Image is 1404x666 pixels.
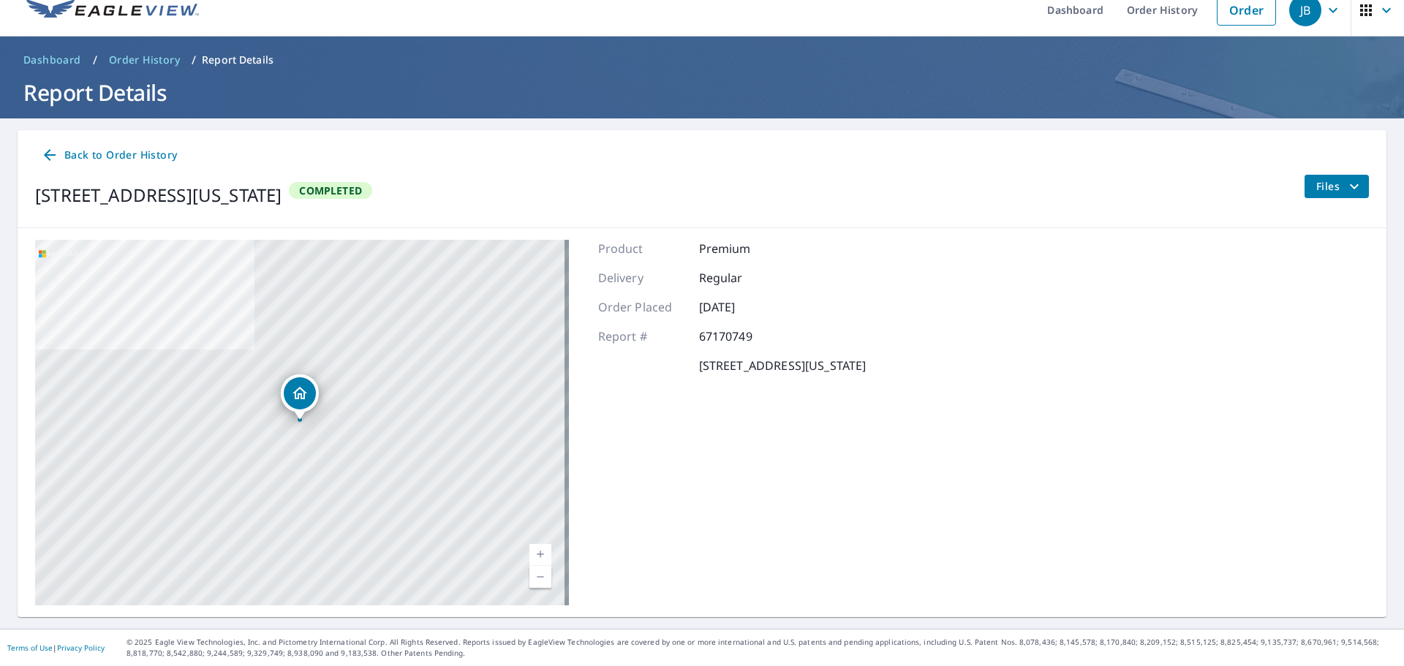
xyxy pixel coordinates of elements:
li: / [93,51,97,69]
div: Dropped pin, building 1, Residential property, 316 Missouri Ave Herndon, VA 20170 [281,374,319,420]
p: 67170749 [699,328,787,345]
span: Order History [109,53,180,67]
p: [STREET_ADDRESS][US_STATE] [699,357,867,374]
li: / [192,51,196,69]
p: | [7,643,105,652]
a: Back to Order History [35,142,183,169]
p: Report # [598,328,686,345]
span: Back to Order History [41,146,177,164]
p: Product [598,240,686,257]
span: Files [1316,178,1363,195]
nav: breadcrumb [18,48,1386,72]
p: Order Placed [598,298,686,316]
div: [STREET_ADDRESS][US_STATE] [35,182,282,208]
p: Delivery [598,269,686,287]
h1: Report Details [18,77,1386,107]
a: Privacy Policy [57,643,105,653]
span: Dashboard [23,53,81,67]
button: filesDropdownBtn-67170749 [1304,175,1369,198]
p: © 2025 Eagle View Technologies, Inc. and Pictometry International Corp. All Rights Reserved. Repo... [127,637,1397,659]
p: Regular [699,269,787,287]
a: Order History [103,48,186,72]
p: [DATE] [699,298,787,316]
a: Current Level 17, Zoom In [529,544,551,566]
p: Report Details [202,53,273,67]
p: Premium [699,240,787,257]
span: Completed [290,183,371,197]
a: Terms of Use [7,643,53,653]
a: Current Level 17, Zoom Out [529,566,551,588]
a: Dashboard [18,48,87,72]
